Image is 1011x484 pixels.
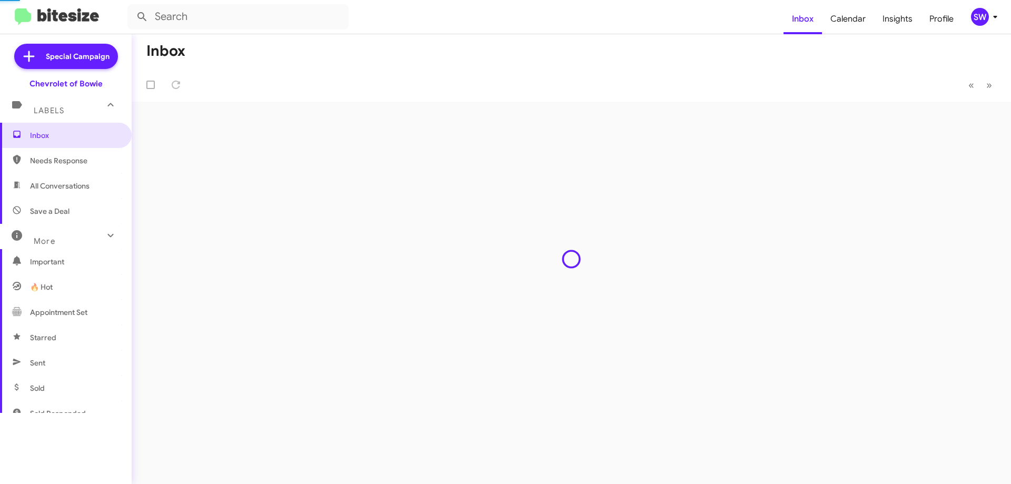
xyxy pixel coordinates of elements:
[971,8,989,26] div: SW
[30,282,53,292] span: 🔥 Hot
[30,383,45,393] span: Sold
[962,8,999,26] button: SW
[784,4,822,34] a: Inbox
[34,106,64,115] span: Labels
[962,74,980,96] button: Previous
[29,78,103,89] div: Chevrolet of Bowie
[968,78,974,92] span: «
[963,74,998,96] nav: Page navigation example
[874,4,921,34] a: Insights
[30,155,120,166] span: Needs Response
[30,130,120,141] span: Inbox
[30,332,56,343] span: Starred
[921,4,962,34] a: Profile
[46,51,110,62] span: Special Campaign
[14,44,118,69] a: Special Campaign
[30,358,45,368] span: Sent
[34,236,55,246] span: More
[30,307,87,318] span: Appointment Set
[980,74,998,96] button: Next
[30,408,86,419] span: Sold Responded
[30,256,120,267] span: Important
[127,4,349,29] input: Search
[146,43,185,60] h1: Inbox
[986,78,992,92] span: »
[822,4,874,34] a: Calendar
[30,181,90,191] span: All Conversations
[30,206,70,216] span: Save a Deal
